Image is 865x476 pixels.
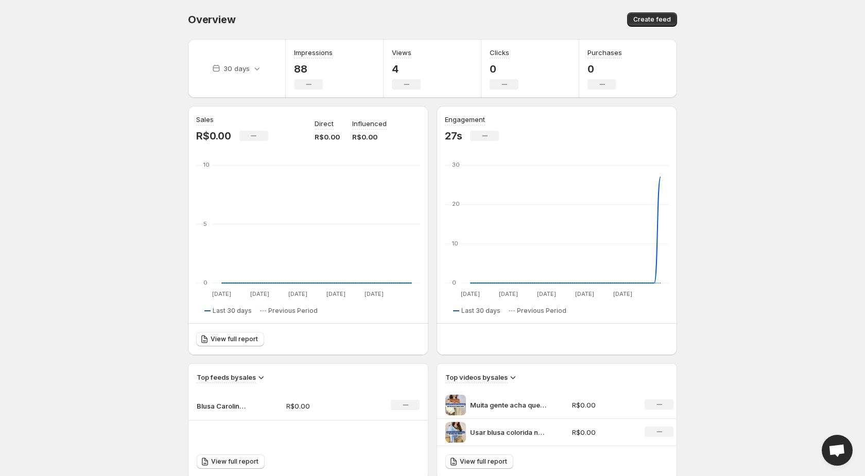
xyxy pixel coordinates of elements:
p: R$0.00 [352,132,387,142]
p: 0 [490,63,518,75]
text: [DATE] [288,290,307,297]
text: 20 [452,200,460,207]
text: [DATE] [326,290,345,297]
button: Create feed [627,12,677,27]
p: 4 [392,63,421,75]
span: View full report [460,457,507,466]
h3: Clicks [490,47,509,58]
a: View full report [445,454,513,469]
text: [DATE] [461,290,480,297]
text: 0 [203,279,207,286]
span: Create feed [633,15,671,24]
img: Muita gente acha que amarelo difcil de usar mas quando combinado com o marrombege certo ele se tr... [445,395,466,415]
h3: Engagement [445,114,485,125]
span: Last 30 days [461,307,500,315]
a: View full report [196,332,264,346]
p: 27s [445,130,462,142]
text: 30 [452,161,460,168]
p: Blusa Carolina Azul [197,401,248,411]
span: Previous Period [268,307,318,315]
p: Usar blusa colorida no s sobre a cor sobre a forma como ela impacta o seu visual Com tons neutros... [470,427,547,437]
p: R$0.00 [286,401,359,411]
text: [DATE] [365,290,384,297]
h3: Impressions [294,47,333,58]
text: 10 [203,161,210,168]
p: Influenced [352,118,387,129]
img: Usar blusa colorida no s sobre a cor sobre a forma como ela impacta o seu visual Com tons neutros... [445,422,466,443]
text: [DATE] [613,290,632,297]
h3: Sales [196,114,214,125]
p: 30 days [223,63,250,74]
text: [DATE] [499,290,518,297]
p: 0 [587,63,622,75]
p: R$0.00 [196,130,231,142]
text: 10 [452,240,458,247]
text: 5 [203,220,207,227]
p: Direct [315,118,334,129]
text: [DATE] [537,290,556,297]
p: R$0.00 [572,427,633,437]
h3: Views [392,47,411,58]
span: View full report [211,335,258,343]
h3: Top feeds by sales [197,372,256,382]
text: 0 [452,279,456,286]
h3: Purchases [587,47,622,58]
h3: Top videos by sales [445,372,508,382]
p: R$0.00 [315,132,340,142]
text: [DATE] [212,290,231,297]
div: Open chat [822,435,853,466]
text: [DATE] [250,290,269,297]
p: 88 [294,63,333,75]
p: R$0.00 [572,400,633,410]
span: Overview [188,13,235,26]
text: [DATE] [575,290,594,297]
span: Last 30 days [213,307,252,315]
a: View full report [197,454,265,469]
p: Muita gente acha que amarelo difcil de usar mas quando combinado com o marrombege certo ele se tr... [470,400,547,410]
span: Previous Period [517,307,566,315]
span: View full report [211,457,258,466]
